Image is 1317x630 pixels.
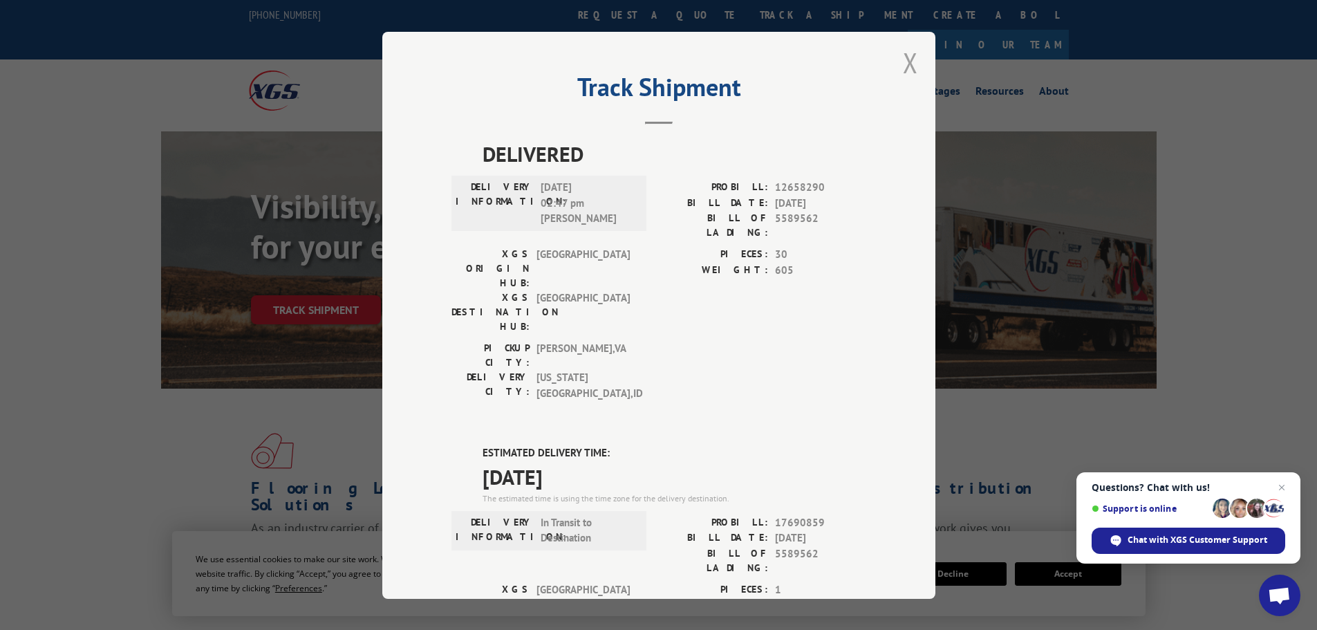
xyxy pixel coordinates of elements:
span: DELIVERED [483,138,866,169]
span: 12658290 [775,180,866,196]
label: XGS ORIGIN HUB: [451,582,530,625]
span: [PERSON_NAME] , VA [536,341,630,370]
span: 1 [775,582,866,597]
label: PIECES: [659,247,768,263]
span: 30 [775,247,866,263]
span: Questions? Chat with us! [1092,482,1285,493]
h2: Track Shipment [451,77,866,104]
div: Open chat [1259,575,1300,616]
label: DELIVERY INFORMATION: [456,180,534,227]
label: PIECES: [659,582,768,597]
span: In Transit to Destination [541,515,634,546]
span: [DATE] [775,195,866,211]
span: [DATE] 02:47 pm [PERSON_NAME] [541,180,634,227]
label: XGS DESTINATION HUB: [451,290,530,334]
span: Support is online [1092,503,1208,514]
span: Chat with XGS Customer Support [1128,534,1267,546]
label: BILL DATE: [659,195,768,211]
span: [DATE] [775,530,866,546]
span: [DATE] [483,461,866,492]
span: 605 [775,262,866,278]
span: 143 [775,597,866,613]
label: PROBILL: [659,515,768,530]
span: 5589562 [775,211,866,240]
div: The estimated time is using the time zone for the delivery destination. [483,492,866,504]
label: ESTIMATED DELIVERY TIME: [483,445,866,461]
span: [GEOGRAPHIC_DATA] [536,582,630,625]
span: 17690859 [775,515,866,530]
label: BILL DATE: [659,530,768,546]
label: XGS ORIGIN HUB: [451,247,530,290]
label: PICKUP CITY: [451,341,530,370]
span: [US_STATE][GEOGRAPHIC_DATA] , ID [536,370,630,401]
span: Close chat [1273,479,1290,496]
button: Close modal [903,44,918,81]
label: WEIGHT: [659,262,768,278]
label: WEIGHT: [659,597,768,613]
div: Chat with XGS Customer Support [1092,528,1285,554]
label: DELIVERY INFORMATION: [456,515,534,546]
span: [GEOGRAPHIC_DATA] [536,247,630,290]
span: [GEOGRAPHIC_DATA] [536,290,630,334]
label: BILL OF LADING: [659,211,768,240]
label: BILL OF LADING: [659,546,768,575]
label: DELIVERY CITY: [451,370,530,401]
label: PROBILL: [659,180,768,196]
span: 5589562 [775,546,866,575]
